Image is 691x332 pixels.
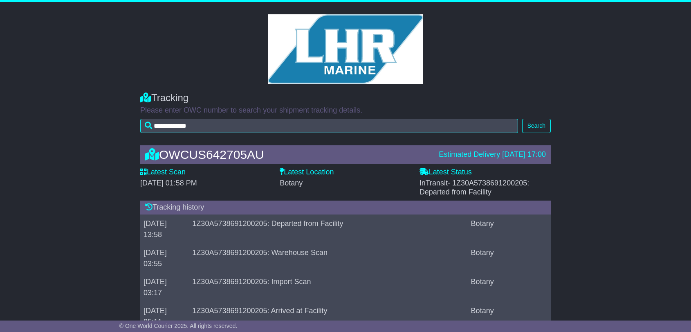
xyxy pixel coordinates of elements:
[140,92,551,104] div: Tracking
[420,179,529,196] span: - 1Z30A5738691200205: Departed from Facility
[268,14,423,84] img: GetCustomerLogo
[189,244,467,273] td: 1Z30A5738691200205: Warehouse Scan
[140,215,189,244] td: [DATE] 13:58
[468,244,551,273] td: Botany
[468,273,551,302] td: Botany
[468,215,551,244] td: Botany
[420,179,529,196] span: InTransit
[280,168,334,177] label: Latest Location
[140,168,186,177] label: Latest Scan
[468,302,551,331] td: Botany
[280,179,303,187] span: Botany
[189,302,467,331] td: 1Z30A5738691200205: Arrived at Facility
[189,215,467,244] td: 1Z30A5738691200205: Departed from Facility
[439,150,546,159] div: Estimated Delivery [DATE] 17:00
[140,302,189,331] td: [DATE] 05:11
[189,273,467,302] td: 1Z30A5738691200205: Import Scan
[140,273,189,302] td: [DATE] 03:17
[420,168,472,177] label: Latest Status
[140,179,197,187] span: [DATE] 01:58 PM
[140,244,189,273] td: [DATE] 03:55
[119,323,238,329] span: © One World Courier 2025. All rights reserved.
[140,201,551,215] div: Tracking history
[141,148,435,161] div: OWCUS642705AU
[140,106,551,115] p: Please enter OWC number to search your shipment tracking details.
[522,119,551,133] button: Search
